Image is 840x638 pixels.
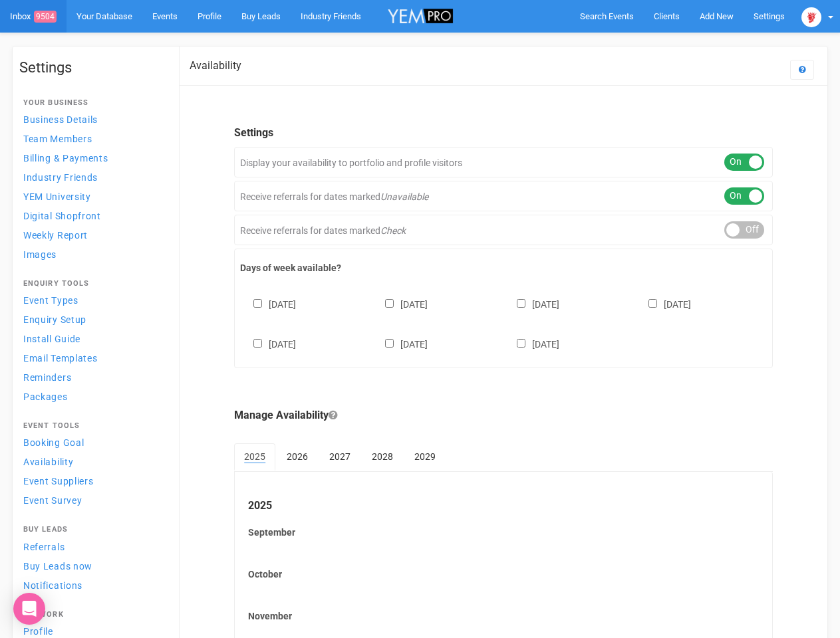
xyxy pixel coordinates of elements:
[248,498,759,514] legend: 2025
[19,387,166,405] a: Packages
[23,457,73,467] span: Availability
[234,147,773,177] div: Display your availability to portfolio and profile visitors
[19,207,166,225] a: Digital Shopfront
[372,296,428,311] label: [DATE]
[23,422,162,430] h4: Event Tools
[801,7,821,27] img: open-uri20250107-2-1pbi2ie
[385,299,394,308] input: [DATE]
[23,437,84,448] span: Booking Goal
[19,368,166,386] a: Reminders
[19,310,166,328] a: Enquiry Setup
[517,299,525,308] input: [DATE]
[234,408,773,423] legend: Manage Availability
[19,168,166,186] a: Industry Friends
[23,153,108,163] span: Billing & Payments
[19,291,166,309] a: Event Types
[23,391,68,402] span: Packages
[23,295,78,306] span: Event Types
[23,114,98,125] span: Business Details
[34,11,57,23] span: 9504
[253,339,262,348] input: [DATE]
[385,339,394,348] input: [DATE]
[23,211,101,221] span: Digital Shopfront
[635,296,691,311] label: [DATE]
[23,314,86,325] span: Enquiry Setup
[23,134,92,144] span: Team Members
[19,557,166,575] a: Buy Leads now
[23,476,94,486] span: Event Suppliers
[23,580,82,591] span: Notifications
[319,443,360,470] a: 2027
[23,495,82,506] span: Event Survey
[23,99,162,107] h4: Your Business
[19,130,166,148] a: Team Members
[503,296,559,311] label: [DATE]
[648,299,657,308] input: [DATE]
[23,280,162,288] h4: Enquiry Tools
[23,611,162,619] h4: Network
[234,443,275,471] a: 2025
[19,60,166,76] h1: Settings
[380,225,406,236] em: Check
[19,187,166,205] a: YEM University
[253,299,262,308] input: [DATE]
[19,226,166,244] a: Weekly Report
[517,339,525,348] input: [DATE]
[23,353,98,364] span: Email Templates
[240,261,767,274] label: Days of week available?
[362,443,403,470] a: 2028
[234,181,773,211] div: Receive referrals for dates marked
[248,568,759,581] label: October
[23,526,162,534] h4: Buy Leads
[19,491,166,509] a: Event Survey
[23,334,80,344] span: Install Guide
[19,472,166,490] a: Event Suppliers
[234,126,773,141] legend: Settings
[19,110,166,128] a: Business Details
[13,593,45,625] div: Open Intercom Messenger
[380,191,428,202] em: Unavailable
[23,191,91,202] span: YEM University
[248,526,759,539] label: September
[700,11,734,21] span: Add New
[277,443,318,470] a: 2026
[404,443,446,470] a: 2029
[19,433,166,451] a: Booking Goal
[580,11,634,21] span: Search Events
[23,372,71,383] span: Reminders
[240,336,296,351] label: [DATE]
[23,249,57,260] span: Images
[190,60,241,72] h2: Availability
[19,576,166,594] a: Notifications
[503,336,559,351] label: [DATE]
[240,296,296,311] label: [DATE]
[19,349,166,367] a: Email Templates
[19,330,166,348] a: Install Guide
[654,11,680,21] span: Clients
[23,230,88,241] span: Weekly Report
[248,609,759,623] label: November
[19,149,166,167] a: Billing & Payments
[234,215,773,245] div: Receive referrals for dates marked
[19,453,166,471] a: Availability
[19,245,166,263] a: Images
[19,538,166,556] a: Referrals
[372,336,428,351] label: [DATE]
